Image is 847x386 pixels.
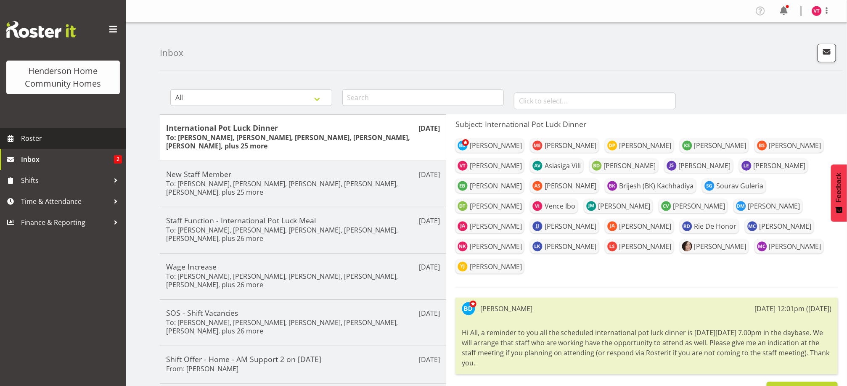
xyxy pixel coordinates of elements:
[114,155,122,164] span: 2
[462,325,831,370] div: Hi All, a reminder to you all the scheduled international pot luck dinner is [DATE][DATE] 7.00pm ...
[619,241,672,251] div: [PERSON_NAME]
[21,216,109,229] span: Finance & Reporting
[419,216,440,226] p: [DATE]
[586,201,596,211] img: johanna-molina8557.jpg
[736,201,746,211] img: daniel-marticio8789.jpg
[831,164,847,222] button: Feedback - Show survey
[458,241,468,251] img: navneet-kaur10443.jpg
[458,262,468,272] img: yuxi-ji11787.jpg
[717,181,764,191] div: Sourav Guleria
[682,241,692,251] img: rachida-ryan32a0eec2f5a7ef68c4a62d698eda521d.png
[458,221,468,231] img: julius-antonio10095.jpg
[514,93,676,109] input: Click to select...
[166,133,440,150] h6: To: [PERSON_NAME], [PERSON_NAME], [PERSON_NAME], [PERSON_NAME], [PERSON_NAME], plus 25 more
[545,161,581,171] div: Asiasiga Vili
[532,140,543,151] img: mary-endaya8518.jpg
[694,241,746,251] div: [PERSON_NAME]
[694,221,737,231] div: Rie De Honor
[607,221,617,231] img: jess-aracan10364.jpg
[480,304,532,314] div: [PERSON_NAME]
[619,221,672,231] div: [PERSON_NAME]
[769,140,821,151] div: [PERSON_NAME]
[166,226,440,243] h6: To: [PERSON_NAME], [PERSON_NAME], [PERSON_NAME], [PERSON_NAME], [PERSON_NAME], plus 26 more
[166,169,440,179] h5: New Staff Member
[462,302,475,315] img: barbara-dunlop8515.jpg
[532,201,543,211] img: vence-ibo8543.jpg
[769,241,821,251] div: [PERSON_NAME]
[682,221,692,231] img: rie-de-honor10375.jpg
[458,161,468,171] img: vanessa-thornley8527.jpg
[458,201,468,211] img: dipika-thapa8541.jpg
[470,201,522,211] div: [PERSON_NAME]
[532,161,543,171] img: asiasiga-vili8528.jpg
[747,221,757,231] img: maria-cerbas10404.jpg
[682,140,692,151] img: katrina-shaw8524.jpg
[166,123,440,132] h5: International Pot Luck Dinner
[470,241,522,251] div: [PERSON_NAME]
[342,89,504,106] input: Search
[604,161,656,171] div: [PERSON_NAME]
[760,221,812,231] div: [PERSON_NAME]
[607,181,617,191] img: brijesh-kachhadiya8539.jpg
[21,195,109,208] span: Time & Attendance
[619,181,694,191] div: Brijesh (BK) Kachhadiya
[419,262,440,272] p: [DATE]
[166,272,440,289] h6: To: [PERSON_NAME], [PERSON_NAME], [PERSON_NAME], [PERSON_NAME], [PERSON_NAME], plus 26 more
[679,161,731,171] div: [PERSON_NAME]
[455,119,838,129] h5: Subject: International Pot Luck Dinner
[418,123,440,133] p: [DATE]
[592,161,602,171] img: billie-rose-dunlop8529.jpg
[15,65,111,90] div: Henderson Home Community Homes
[166,308,440,317] h5: SOS - Shift Vacancies
[694,140,746,151] div: [PERSON_NAME]
[532,181,543,191] img: arshdeep-singh8536.jpg
[754,304,831,314] div: [DATE] 12:01pm ([DATE])
[458,140,468,151] img: barbara-dunlop8515.jpg
[812,6,822,16] img: vanessa-thornley8527.jpg
[704,181,715,191] img: sourav-guleria8540.jpg
[757,140,767,151] img: billie-sothern8526.jpg
[545,201,576,211] div: Vence Ibo
[166,180,440,196] h6: To: [PERSON_NAME], [PERSON_NAME], [PERSON_NAME], [PERSON_NAME], [PERSON_NAME], plus 25 more
[166,354,440,364] h5: Shift Offer - Home - AM Support 2 on [DATE]
[545,221,597,231] div: [PERSON_NAME]
[545,241,597,251] div: [PERSON_NAME]
[21,174,109,187] span: Shifts
[166,318,440,335] h6: To: [PERSON_NAME], [PERSON_NAME], [PERSON_NAME], [PERSON_NAME], [PERSON_NAME], plus 26 more
[470,221,522,231] div: [PERSON_NAME]
[160,48,183,58] h4: Inbox
[470,181,522,191] div: [PERSON_NAME]
[166,262,440,271] h5: Wage Increase
[667,161,677,171] img: janeth-sison8531.jpg
[545,181,597,191] div: [PERSON_NAME]
[166,365,238,373] h6: From: [PERSON_NAME]
[598,201,651,211] div: [PERSON_NAME]
[6,21,76,38] img: Rosterit website logo
[21,153,114,166] span: Inbox
[532,221,543,231] img: janen-jamodiong10096.jpg
[835,173,843,202] span: Feedback
[607,140,617,151] img: daljeet-prasad8522.jpg
[470,140,522,151] div: [PERSON_NAME]
[661,201,671,211] img: cheenee-vargas8657.jpg
[532,241,543,251] img: lovejot-kaur10523.jpg
[419,308,440,318] p: [DATE]
[21,132,122,145] span: Roster
[673,201,725,211] div: [PERSON_NAME]
[458,181,468,191] img: eloise-bailey8534.jpg
[607,241,617,251] img: liezl-sanchez10532.jpg
[757,241,767,251] img: miyoung-chung11631.jpg
[741,161,752,171] img: laura-ellis8533.jpg
[419,169,440,180] p: [DATE]
[166,216,440,225] h5: Staff Function - International Pot Luck Meal
[470,262,522,272] div: [PERSON_NAME]
[470,161,522,171] div: [PERSON_NAME]
[754,161,806,171] div: [PERSON_NAME]
[619,140,672,151] div: [PERSON_NAME]
[748,201,800,211] div: [PERSON_NAME]
[545,140,597,151] div: [PERSON_NAME]
[419,354,440,365] p: [DATE]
